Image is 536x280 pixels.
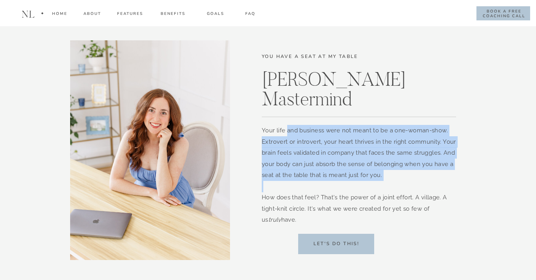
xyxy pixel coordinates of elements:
h1: nl [20,9,37,20]
h1: [PERSON_NAME] Mastermind [262,69,466,107]
a: Benefits [159,11,187,20]
a: goals [202,11,229,20]
a: let's do this! [301,240,372,248]
a: book a free coaching call [482,9,525,18]
a: about [83,11,101,20]
a: FAQ [245,11,256,20]
p: Your life and business were not meant to be a one-woman-show. Extrovert or introvert, your heart ... [262,125,458,222]
a: Home [52,11,67,20]
p: you have a seat at my table [262,53,366,63]
a: FEATURES [117,11,143,20]
i: truly [268,216,281,223]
